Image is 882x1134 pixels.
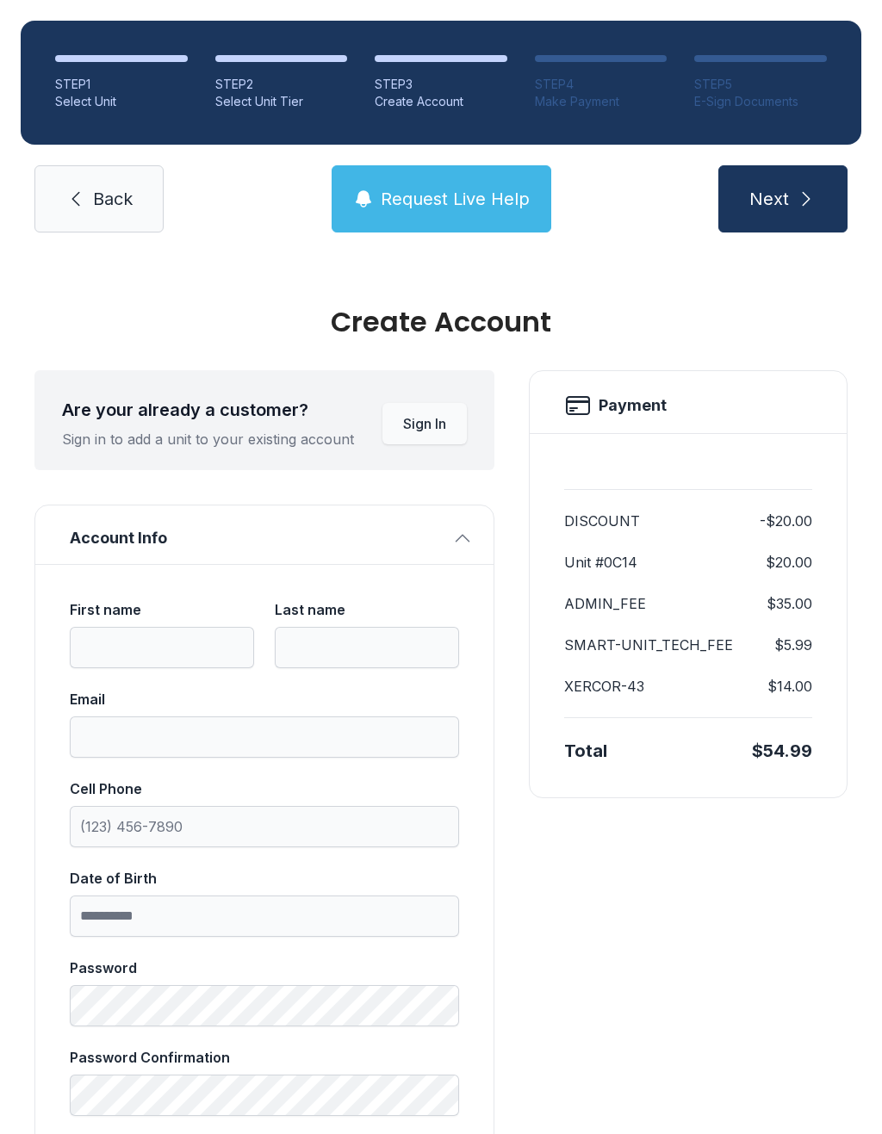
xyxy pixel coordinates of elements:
[70,957,459,978] div: Password
[55,76,188,93] div: STEP 1
[93,187,133,211] span: Back
[599,393,667,418] h2: Payment
[70,627,254,668] input: First name
[564,676,644,697] dt: XERCOR-43
[70,1047,459,1068] div: Password Confirmation
[564,739,607,763] div: Total
[70,1075,459,1116] input: Password Confirmation
[766,552,812,573] dd: $20.00
[70,689,459,710] div: Email
[375,93,507,110] div: Create Account
[564,552,637,573] dt: Unit #0C14
[694,76,827,93] div: STEP 5
[55,93,188,110] div: Select Unit
[70,716,459,758] input: Email
[767,593,812,614] dd: $35.00
[62,398,354,422] div: Are your already a customer?
[35,505,494,564] button: Account Info
[275,627,459,668] input: Last name
[564,635,733,655] dt: SMART-UNIT_TECH_FEE
[564,511,640,531] dt: DISCOUNT
[275,599,459,620] div: Last name
[70,985,459,1026] input: Password
[752,739,812,763] div: $54.99
[381,187,530,211] span: Request Live Help
[564,593,646,614] dt: ADMIN_FEE
[70,806,459,847] input: Cell Phone
[70,895,459,937] input: Date of Birth
[774,635,812,655] dd: $5.99
[215,93,348,110] div: Select Unit Tier
[215,76,348,93] div: STEP 2
[70,778,459,799] div: Cell Phone
[767,676,812,697] dd: $14.00
[760,511,812,531] dd: -$20.00
[70,868,459,889] div: Date of Birth
[535,93,668,110] div: Make Payment
[694,93,827,110] div: E-Sign Documents
[375,76,507,93] div: STEP 3
[535,76,668,93] div: STEP 4
[62,429,354,449] div: Sign in to add a unit to your existing account
[70,526,445,550] span: Account Info
[70,599,254,620] div: First name
[749,187,789,211] span: Next
[403,413,446,434] span: Sign In
[34,308,848,336] div: Create Account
